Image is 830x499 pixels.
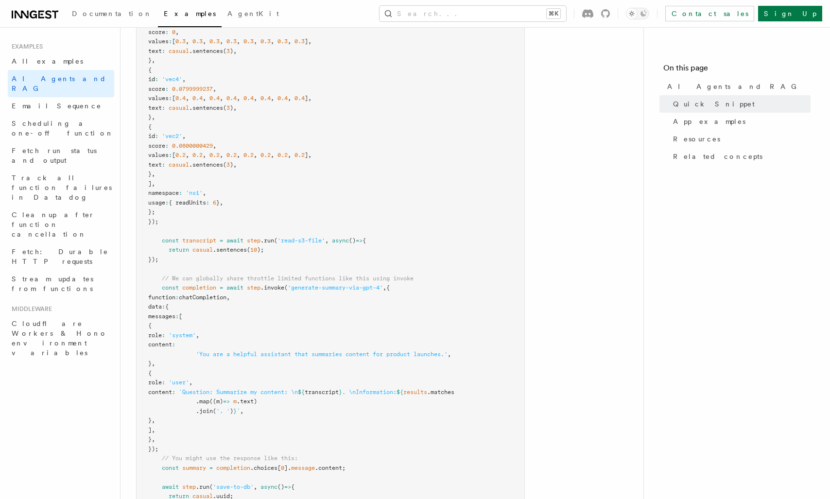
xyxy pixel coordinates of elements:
span: , [271,38,274,45]
span: id [148,133,155,139]
span: , [175,29,179,35]
span: ] [305,95,308,102]
span: } [148,57,152,64]
span: 0.2 [294,152,305,158]
a: AI Agents and RAG [8,70,114,97]
span: 0.4 [243,95,254,102]
span: 'vec2' [162,133,182,139]
span: namespace [148,189,179,196]
span: , [226,294,230,301]
span: , [220,199,223,206]
span: : [162,303,165,310]
span: function [148,294,175,301]
span: , [182,76,186,83]
span: , [288,38,291,45]
span: score [148,142,165,149]
span: .matches [427,389,454,396]
span: => [356,237,363,244]
span: 0.3 [175,38,186,45]
span: .sentences [213,246,247,253]
span: : [162,379,165,386]
span: role [148,379,162,386]
span: 6 [213,199,216,206]
span: }); [148,218,158,225]
span: Cloudflare Workers & Hono environment variables [12,320,107,357]
a: AI Agents and RAG [663,78,811,95]
span: : [155,76,158,83]
a: Fetch run status and output [8,142,114,169]
span: Middleware [8,305,52,313]
span: 10 [250,246,257,253]
span: role [148,332,162,339]
span: ]. [284,465,291,471]
span: , [152,436,155,443]
span: ( [223,104,226,111]
span: ${ [397,389,403,396]
a: Scheduling a one-off function [8,115,114,142]
span: } [148,171,152,177]
span: { [148,370,152,377]
span: ] [148,427,152,433]
span: async [260,483,277,490]
span: chatCompletion [179,294,226,301]
span: const [162,465,179,471]
span: ] [305,38,308,45]
span: , [220,95,223,102]
span: : [169,38,172,45]
span: message [291,465,315,471]
button: Toggle dark mode [626,8,649,19]
span: : [162,104,165,111]
span: , [308,95,311,102]
span: // We can globally share throttle limited functions like this using invoke [162,275,414,282]
span: : [165,142,169,149]
span: , [220,152,223,158]
a: Fetch: Durable HTTP requests [8,243,114,270]
span: .content; [315,465,346,471]
span: ( [284,284,288,291]
span: ( [274,237,277,244]
span: , [186,95,189,102]
span: .text) [237,398,257,405]
span: 'system' [169,332,196,339]
span: { [386,284,390,291]
span: , [233,161,237,168]
span: m [233,398,237,405]
span: : [169,152,172,158]
span: , [220,38,223,45]
span: .choices[ [250,465,281,471]
span: Stream updates from functions [12,275,93,293]
span: ( [213,408,216,414]
span: 'vec4' [162,76,182,83]
span: casual [192,246,213,253]
span: [ [172,95,175,102]
span: ( [247,246,250,253]
span: 0.3 [294,38,305,45]
span: 0.3 [192,38,203,45]
span: ); [257,246,264,253]
span: , [203,95,206,102]
span: .invoke [260,284,284,291]
span: { readUnits [169,199,206,206]
span: .run [196,483,209,490]
span: Scheduling a one-off function [12,120,114,137]
a: Cleanup after function cancellation [8,206,114,243]
span: 3 [226,104,230,111]
span: { [148,322,152,329]
a: Documentation [66,3,158,26]
span: } [216,199,220,206]
span: => [223,398,230,405]
span: Fetch: Durable HTTP requests [12,248,108,265]
span: AI Agents and RAG [667,82,802,91]
span: Resources [673,134,720,144]
span: , [152,57,155,64]
span: score [148,86,165,92]
span: { [291,483,294,490]
span: ) [230,161,233,168]
span: { [165,303,169,310]
span: : [175,313,179,320]
span: : [162,161,165,168]
span: await [226,284,243,291]
span: : [179,189,182,196]
span: content [148,389,172,396]
span: , [182,133,186,139]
